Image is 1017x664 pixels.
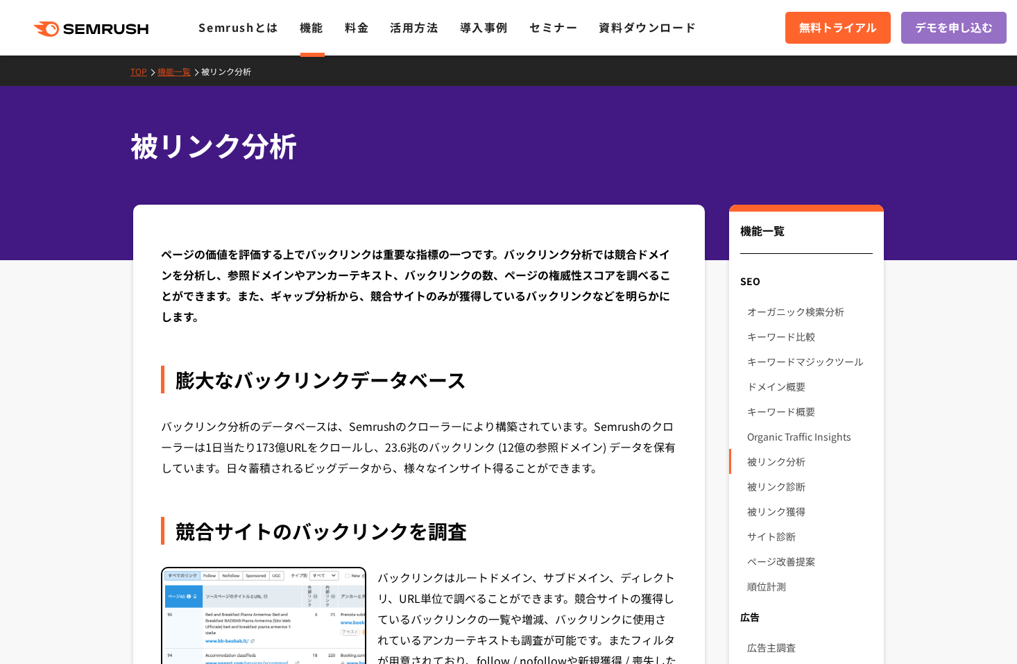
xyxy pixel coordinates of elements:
[390,19,438,35] a: 活用方法
[599,19,696,35] a: 資料ダウンロード
[161,366,677,393] div: 膨大なバックリンクデータベース
[747,424,873,449] a: Organic Traffic Insights
[799,19,877,37] span: 無料トライアル
[529,19,578,35] a: セミナー
[345,19,369,35] a: 料金
[729,269,884,293] div: SEO
[157,65,201,77] a: 機能一覧
[901,12,1007,44] a: デモを申し込む
[747,549,873,574] a: ページ改善提案
[747,299,873,324] a: オーガニック検索分析
[915,19,993,37] span: デモを申し込む
[740,222,873,254] div: 機能一覧
[460,19,508,35] a: 導入事例
[785,12,891,44] a: 無料トライアル
[300,19,324,35] a: 機能
[747,349,873,374] a: キーワードマジックツール
[747,474,873,499] a: 被リンク診断
[161,244,677,327] div: ページの価値を評価する上でバックリンクは重要な指標の一つです。バックリンク分析では競合ドメインを分析し、参照ドメインやアンカーテキスト、バックリンクの数、ページの権威性スコアを調べることができま...
[747,499,873,524] a: 被リンク獲得
[201,65,262,77] a: 被リンク分析
[747,449,873,474] a: 被リンク分析
[747,324,873,349] a: キーワード比較
[747,524,873,549] a: サイト診断
[130,125,873,166] h1: 被リンク分析
[161,416,677,478] div: バックリンク分析のデータベースは、Semrushのクローラーにより構築されています。Semrushのクローラーは1日当たり173億URLをクロールし、23.6兆のバックリンク (12億の参照ドメ...
[130,65,157,77] a: TOP
[747,399,873,424] a: キーワード概要
[747,374,873,399] a: ドメイン概要
[198,19,278,35] a: Semrushとは
[729,604,884,629] div: 広告
[747,635,873,660] a: 広告主調査
[161,517,677,545] div: 競合サイトのバックリンクを調査
[747,574,873,599] a: 順位計測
